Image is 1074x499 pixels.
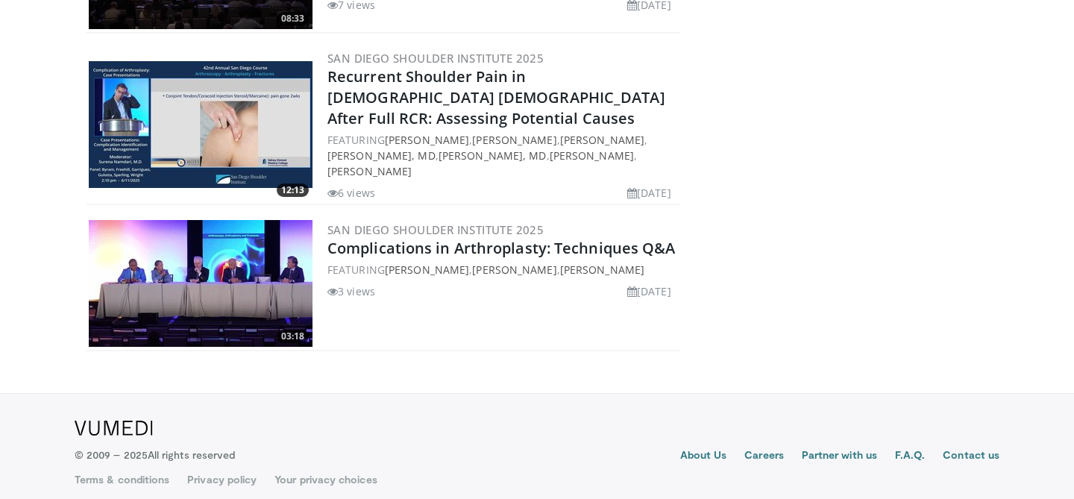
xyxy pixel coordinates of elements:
[560,263,644,277] a: [PERSON_NAME]
[187,472,257,487] a: Privacy policy
[75,472,169,487] a: Terms & conditions
[895,448,925,465] a: F.A.Q.
[75,421,153,436] img: VuMedi Logo
[327,51,544,66] a: San Diego Shoulder Institute 2025
[148,448,235,461] span: All rights reserved
[802,448,877,465] a: Partner with us
[277,330,309,343] span: 03:18
[327,262,677,277] div: FEATURING , ,
[560,133,644,147] a: [PERSON_NAME]
[627,283,671,299] li: [DATE]
[327,238,676,258] a: Complications in Arthroplasty: Techniques Q&A
[75,448,235,462] p: © 2009 – 2025
[472,133,556,147] a: [PERSON_NAME]
[327,222,544,237] a: San Diego Shoulder Institute 2025
[627,185,671,201] li: [DATE]
[327,164,412,178] a: [PERSON_NAME]
[89,220,313,347] a: 03:18
[89,61,313,188] img: 043f43e5-9a19-48aa-a7d4-4ad495588f6c.300x170_q85_crop-smart_upscale.jpg
[327,185,375,201] li: 6 views
[327,283,375,299] li: 3 views
[277,183,309,197] span: 12:13
[327,66,665,128] a: Recurrent Shoulder Pain in [DEMOGRAPHIC_DATA] [DEMOGRAPHIC_DATA] After Full RCR: Assessing Potent...
[327,132,677,179] div: FEATURING , , , , , ,
[472,263,556,277] a: [PERSON_NAME]
[550,148,634,163] a: [PERSON_NAME]
[327,148,436,163] a: [PERSON_NAME], MD
[385,133,469,147] a: [PERSON_NAME]
[943,448,999,465] a: Contact us
[385,263,469,277] a: [PERSON_NAME]
[89,61,313,188] a: 12:13
[439,148,547,163] a: [PERSON_NAME], MD
[744,448,784,465] a: Careers
[277,12,309,25] span: 08:33
[274,472,377,487] a: Your privacy choices
[680,448,727,465] a: About Us
[89,220,313,347] img: 2c0b92f4-1674-4b72-b280-dd869af53119.300x170_q85_crop-smart_upscale.jpg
